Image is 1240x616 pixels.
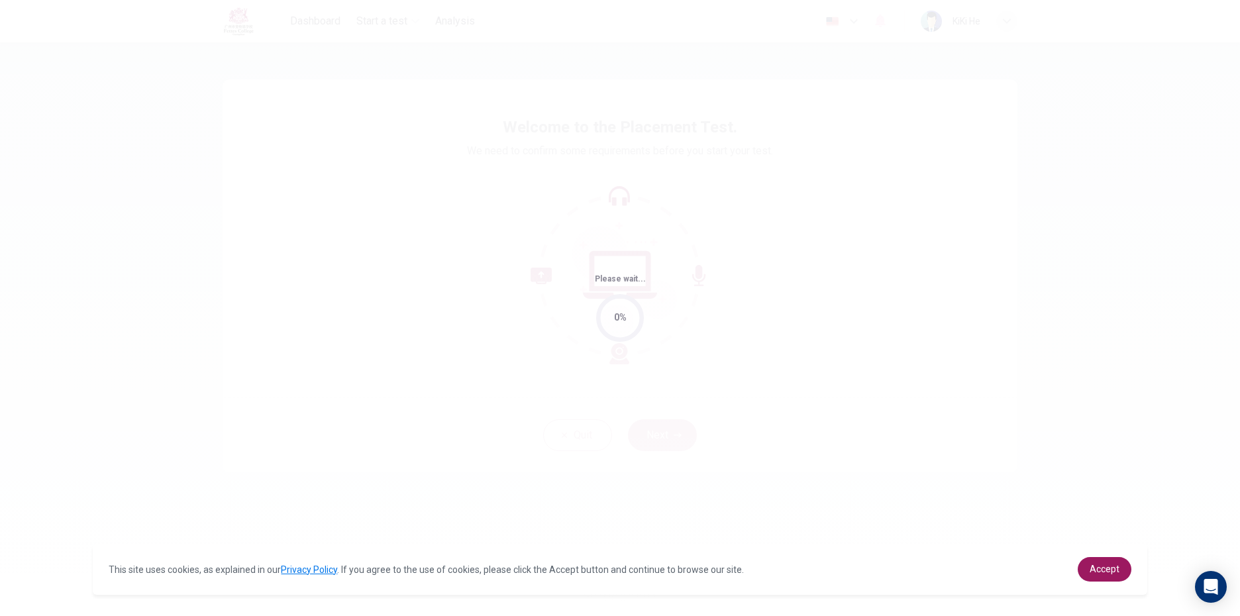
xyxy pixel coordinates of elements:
div: 0% [614,310,627,325]
div: Open Intercom Messenger [1195,571,1227,603]
div: cookieconsent [93,544,1147,595]
span: Accept [1090,564,1119,574]
a: dismiss cookie message [1078,557,1131,582]
span: This site uses cookies, as explained in our . If you agree to the use of cookies, please click th... [109,564,744,575]
span: Please wait... [595,274,646,283]
a: Privacy Policy [281,564,337,575]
